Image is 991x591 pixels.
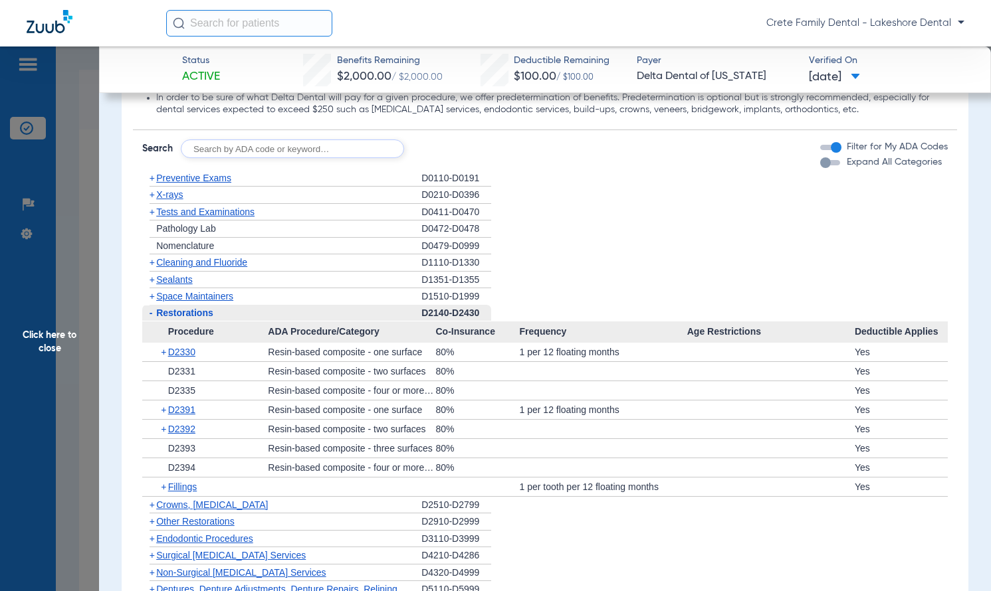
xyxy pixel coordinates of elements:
[156,499,268,510] span: Crowns, [MEDICAL_DATA]
[766,17,964,30] span: Crete Family Dental - Lakeshore Dental
[268,321,435,343] span: ADA Procedure/Category
[421,513,491,531] div: D2910-D2999
[421,204,491,221] div: D0411-D0470
[156,240,214,251] span: Nomenclature
[435,321,519,343] span: Co-Insurance
[150,567,155,578] span: +
[687,321,855,343] span: Age Restrictions
[168,404,195,415] span: D2391
[855,477,948,496] div: Yes
[150,189,155,200] span: +
[855,458,948,477] div: Yes
[161,420,168,438] span: +
[173,17,185,29] img: Search Icon
[337,70,391,82] span: $2,000.00
[337,54,443,68] span: Benefits Remaining
[156,223,216,234] span: Pathology Lab
[168,462,195,473] span: D2394
[156,567,326,578] span: Non-Surgical [MEDICAL_DATA] Services
[435,439,519,458] div: 80%
[156,550,306,560] span: Surgical [MEDICAL_DATA] Services
[268,458,435,477] div: Resin-based composite - four or more surfaces
[156,291,233,301] span: Space Maintainers
[855,343,948,361] div: Yes
[150,307,153,318] span: -
[181,139,404,158] input: Search by ADA code or keyword…
[150,207,155,217] span: +
[156,92,948,116] li: In order to be sure of what Delta Dental will pay for a given procedure, we offer predeterminatio...
[520,400,687,419] div: 1 per 12 floating months
[855,381,948,400] div: Yes
[847,157,942,167] span: Expand All Categories
[182,68,220,85] span: Active
[156,516,235,527] span: Other Restorations
[637,54,797,68] span: Payer
[421,272,491,289] div: D1351-D1355
[391,72,443,82] span: / $2,000.00
[168,443,195,454] span: D2393
[268,381,435,400] div: Resin-based composite - four or more surfaces or involving incisal angle (anterior)
[421,288,491,305] div: D1510-D1999
[435,400,519,419] div: 80%
[520,477,687,496] div: 1 per tooth per 12 floating months
[556,74,594,82] span: / $100.00
[421,497,491,514] div: D2510-D2799
[168,366,195,377] span: D2331
[855,362,948,380] div: Yes
[150,499,155,510] span: +
[168,481,197,492] span: Fillings
[421,187,491,204] div: D0210-D0396
[514,54,609,68] span: Deductible Remaining
[268,439,435,458] div: Resin-based composite - three surfaces
[150,516,155,527] span: +
[514,70,556,82] span: $100.00
[421,547,491,564] div: D4210-D4286
[421,531,491,548] div: D3110-D3999
[150,291,155,301] span: +
[520,343,687,361] div: 1 per 12 floating months
[435,362,519,380] div: 80%
[150,550,155,560] span: +
[435,420,519,438] div: 80%
[268,343,435,361] div: Resin-based composite - one surface
[809,54,969,68] span: Verified On
[27,10,72,33] img: Zuub Logo
[156,307,213,318] span: Restorations
[637,68,797,85] span: Delta Dental of [US_STATE]
[520,321,687,343] span: Frequency
[150,533,155,544] span: +
[925,527,991,591] iframe: Chat Widget
[150,173,155,183] span: +
[421,564,491,582] div: D4320-D4999
[142,142,173,155] span: Search
[809,69,860,86] span: [DATE]
[161,477,168,496] span: +
[844,140,948,154] label: Filter for My ADA Codes
[421,220,491,238] div: D0472-D0478
[421,305,491,322] div: D2140-D2430
[161,400,168,419] span: +
[161,343,168,361] span: +
[156,189,183,200] span: X-rays
[855,400,948,419] div: Yes
[855,321,948,343] span: Deductible Applies
[156,257,247,268] span: Cleaning and Fluoride
[855,439,948,458] div: Yes
[168,347,195,357] span: D2330
[156,173,231,183] span: Preventive Exams
[268,420,435,438] div: Resin-based composite - two surfaces
[435,458,519,477] div: 80%
[268,362,435,380] div: Resin-based composite - two surfaces
[156,533,253,544] span: Endodontic Procedures
[150,257,155,268] span: +
[150,274,155,285] span: +
[168,424,195,434] span: D2392
[156,274,192,285] span: Sealants
[166,10,332,37] input: Search for patients
[182,54,220,68] span: Status
[268,400,435,419] div: Resin-based composite - one surface
[156,207,255,217] span: Tests and Examinations
[435,381,519,400] div: 80%
[421,254,491,272] div: D1110-D1330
